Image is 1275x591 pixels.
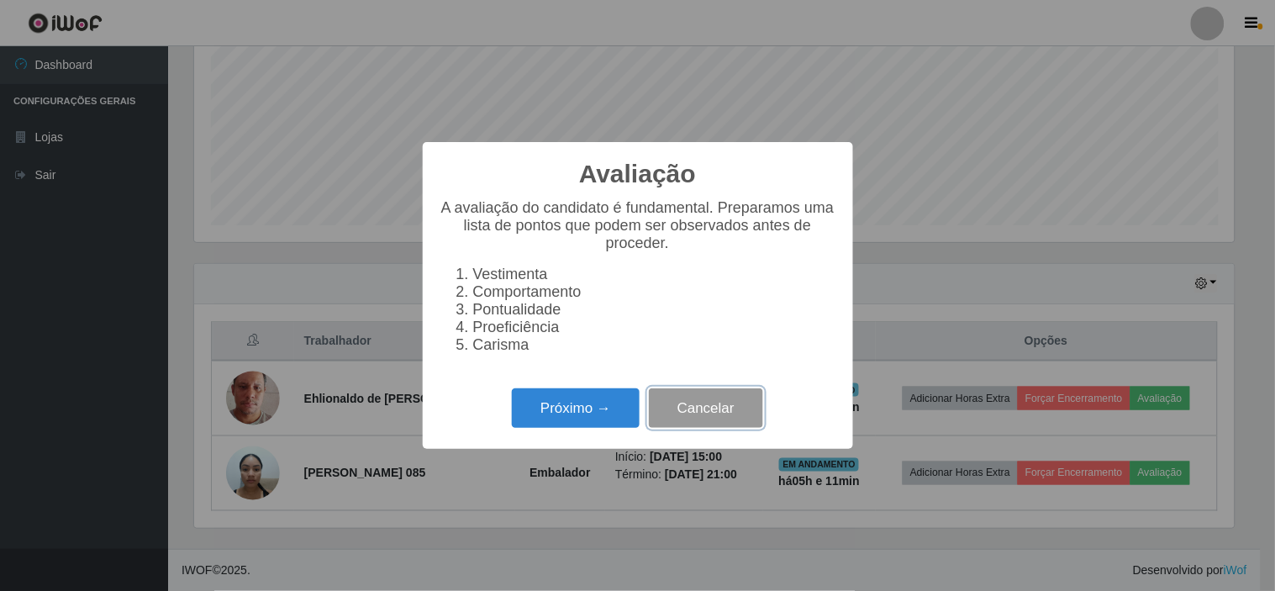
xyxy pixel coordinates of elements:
[473,283,836,301] li: Comportamento
[512,388,640,428] button: Próximo →
[473,266,836,283] li: Vestimenta
[579,159,696,189] h2: Avaliação
[649,388,763,428] button: Cancelar
[440,199,836,252] p: A avaliação do candidato é fundamental. Preparamos uma lista de pontos que podem ser observados a...
[473,319,836,336] li: Proeficiência
[473,301,836,319] li: Pontualidade
[473,336,836,354] li: Carisma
